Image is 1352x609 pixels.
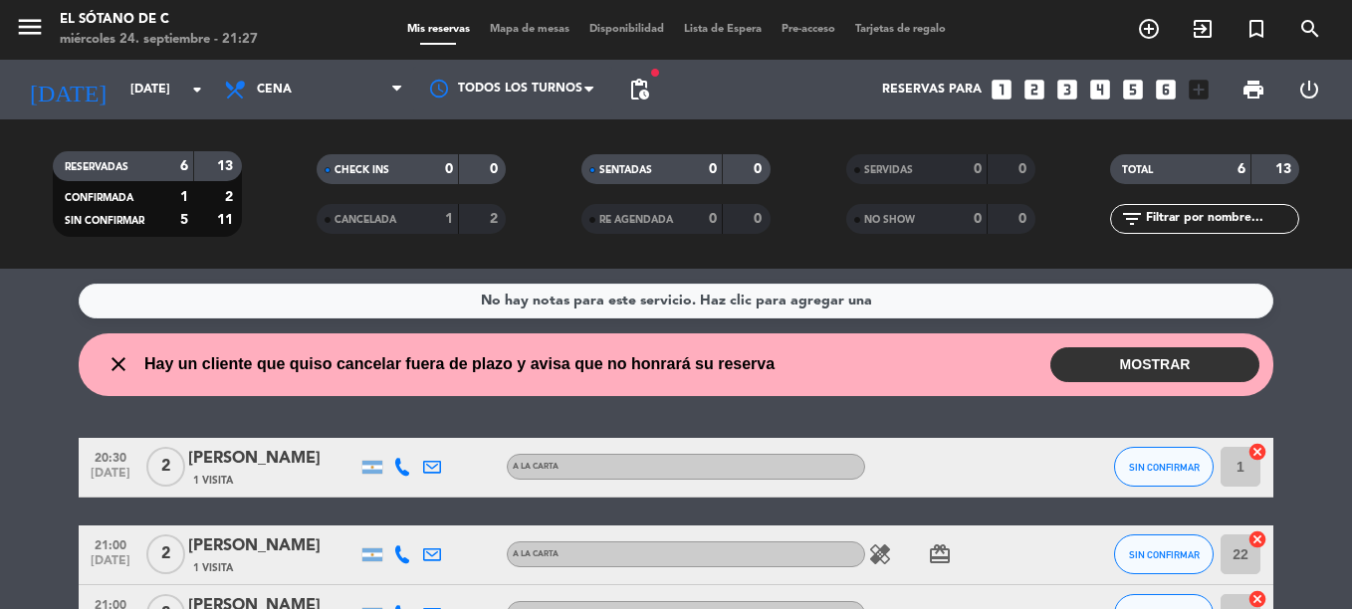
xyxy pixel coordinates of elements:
strong: 0 [754,212,766,226]
div: miércoles 24. septiembre - 21:27 [60,30,258,50]
span: Mapa de mesas [480,24,579,35]
i: looks_3 [1054,77,1080,102]
span: Hay un cliente que quiso cancelar fuera de plazo y avisa que no honrará su reserva [144,351,775,377]
i: turned_in_not [1244,17,1268,41]
strong: 0 [974,212,982,226]
span: SIN CONFIRMAR [1129,462,1200,473]
span: 2 [146,534,185,574]
span: RESERVADAS [65,162,128,172]
i: looks_5 [1120,77,1146,102]
span: pending_actions [627,78,651,101]
i: power_settings_new [1297,78,1321,101]
strong: 1 [180,190,188,204]
i: [DATE] [15,68,120,111]
span: RE AGENDADA [599,215,673,225]
input: Filtrar por nombre... [1144,208,1298,230]
span: Pre-acceso [772,24,845,35]
i: filter_list [1120,207,1144,231]
i: exit_to_app [1191,17,1215,41]
i: looks_4 [1087,77,1113,102]
span: Mis reservas [397,24,480,35]
button: MOSTRAR [1050,347,1259,382]
strong: 0 [1018,162,1030,176]
button: SIN CONFIRMAR [1114,447,1214,487]
span: NO SHOW [864,215,915,225]
span: 1 Visita [193,560,233,576]
strong: 6 [180,159,188,173]
i: search [1298,17,1322,41]
div: LOG OUT [1281,60,1337,119]
div: [PERSON_NAME] [188,533,357,559]
strong: 11 [217,213,237,227]
div: No hay notas para este servicio. Haz clic para agregar una [481,290,872,312]
i: card_giftcard [928,542,952,566]
button: SIN CONFIRMAR [1114,534,1214,574]
strong: 1 [445,212,453,226]
i: looks_6 [1153,77,1179,102]
strong: 0 [974,162,982,176]
i: add_box [1186,77,1212,102]
span: fiber_manual_record [649,67,661,79]
span: CHECK INS [335,165,389,175]
span: Cena [257,83,292,97]
i: close [107,352,130,376]
i: healing [868,542,892,566]
span: Disponibilidad [579,24,674,35]
span: print [1241,78,1265,101]
i: add_circle_outline [1137,17,1161,41]
i: cancel [1247,589,1267,609]
strong: 2 [490,212,502,226]
span: SIN CONFIRMAR [65,216,144,226]
span: Tarjetas de regalo [845,24,956,35]
span: TOTAL [1122,165,1153,175]
span: [DATE] [86,467,135,490]
i: cancel [1247,529,1267,549]
strong: 0 [709,162,717,176]
strong: 0 [1018,212,1030,226]
strong: 6 [1238,162,1245,176]
span: [DATE] [86,554,135,577]
strong: 0 [709,212,717,226]
button: menu [15,12,45,49]
i: looks_two [1021,77,1047,102]
span: 1 Visita [193,473,233,489]
span: CONFIRMADA [65,193,133,203]
div: [PERSON_NAME] [188,446,357,472]
span: A LA CARTA [513,550,559,558]
span: 21:00 [86,532,135,555]
strong: 0 [490,162,502,176]
span: SENTADAS [599,165,652,175]
strong: 0 [445,162,453,176]
i: cancel [1247,442,1267,462]
strong: 13 [1275,162,1295,176]
strong: 13 [217,159,237,173]
span: 2 [146,447,185,487]
strong: 0 [754,162,766,176]
span: CANCELADA [335,215,396,225]
i: menu [15,12,45,42]
span: 20:30 [86,445,135,468]
div: El Sótano de C [60,10,258,30]
span: A LA CARTA [513,463,559,471]
strong: 2 [225,190,237,204]
span: Lista de Espera [674,24,772,35]
i: arrow_drop_down [185,78,209,101]
span: Reservas para [882,83,982,97]
i: looks_one [989,77,1014,102]
span: SIN CONFIRMAR [1129,549,1200,560]
strong: 5 [180,213,188,227]
span: SERVIDAS [864,165,913,175]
